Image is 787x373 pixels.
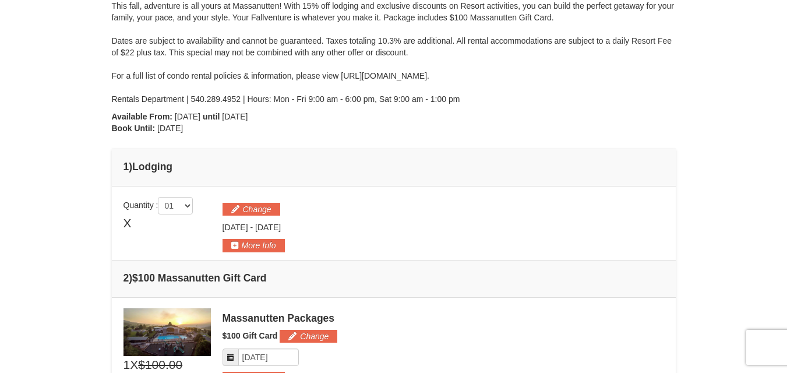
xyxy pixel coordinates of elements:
[203,112,220,121] strong: until
[112,112,173,121] strong: Available From:
[223,203,280,216] button: Change
[157,124,183,133] span: [DATE]
[123,161,664,173] h4: 1 Lodging
[223,239,285,252] button: More Info
[123,200,193,210] span: Quantity :
[255,223,281,232] span: [DATE]
[112,124,156,133] strong: Book Until:
[123,214,132,232] span: X
[129,161,132,173] span: )
[250,223,253,232] span: -
[223,312,664,324] div: Massanutten Packages
[175,112,200,121] span: [DATE]
[223,223,248,232] span: [DATE]
[280,330,337,343] button: Change
[123,272,664,284] h4: 2 $100 Massanutten Gift Card
[129,272,132,284] span: )
[222,112,248,121] span: [DATE]
[223,331,278,340] span: $100 Gift Card
[123,308,211,356] img: 6619879-1.jpg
